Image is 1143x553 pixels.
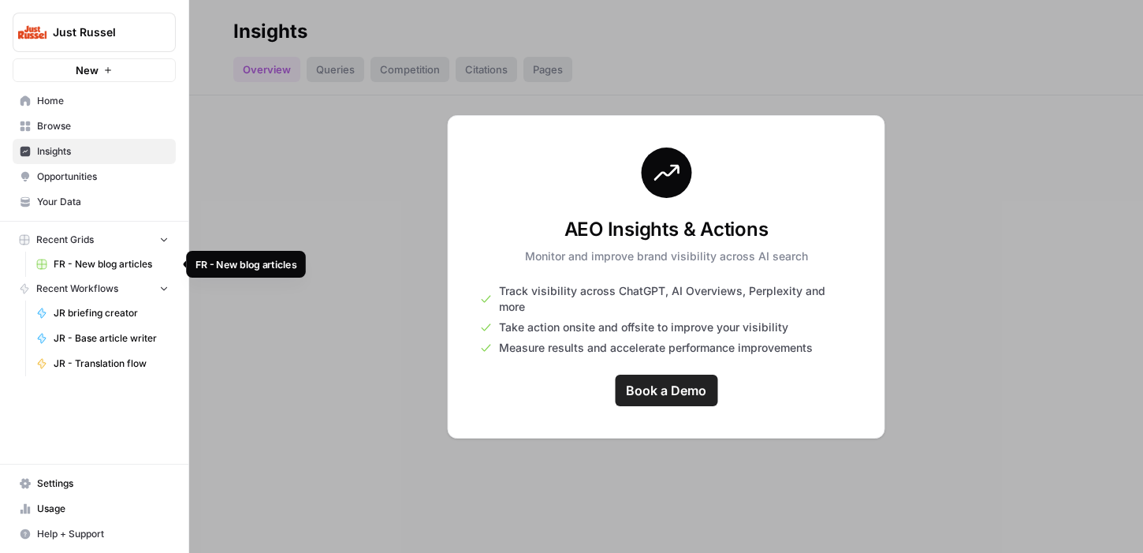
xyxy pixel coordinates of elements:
span: Book a Demo [626,381,706,400]
span: Home [37,94,169,108]
span: JR - Translation flow [54,357,169,371]
p: Monitor and improve brand visibility across AI search [525,248,808,264]
span: Opportunities [37,170,169,184]
span: New [76,62,99,78]
span: JR briefing creator [54,306,169,320]
span: FR - New blog articles [54,257,169,271]
a: Opportunities [13,164,176,189]
a: Your Data [13,189,176,215]
span: Take action onsite and offsite to improve your visibility [499,319,788,335]
a: Insights [13,139,176,164]
img: Just Russel Logo [18,18,47,47]
a: JR briefing creator [29,301,176,326]
a: Browse [13,114,176,139]
span: Help + Support [37,527,169,541]
a: Home [13,88,176,114]
span: Usage [37,502,169,516]
span: Settings [37,476,169,491]
span: Track visibility across ChatGPT, AI Overviews, Perplexity and more [499,283,853,315]
span: Recent Grids [36,233,94,247]
span: Insights [37,144,169,159]
a: Book a Demo [615,375,717,406]
a: FR - New blog articles [29,252,176,277]
button: Recent Workflows [13,277,176,301]
h3: AEO Insights & Actions [525,217,808,242]
button: New [13,58,176,82]
button: Help + Support [13,521,176,547]
span: Just Russel [53,24,148,40]
span: Browse [37,119,169,133]
button: Workspace: Just Russel [13,13,176,52]
span: JR - Base article writer [54,331,169,346]
a: JR - Translation flow [29,351,176,376]
span: Your Data [37,195,169,209]
span: Measure results and accelerate performance improvements [499,340,813,356]
button: Recent Grids [13,228,176,252]
a: JR - Base article writer [29,326,176,351]
a: Settings [13,471,176,496]
span: Recent Workflows [36,282,118,296]
a: Usage [13,496,176,521]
